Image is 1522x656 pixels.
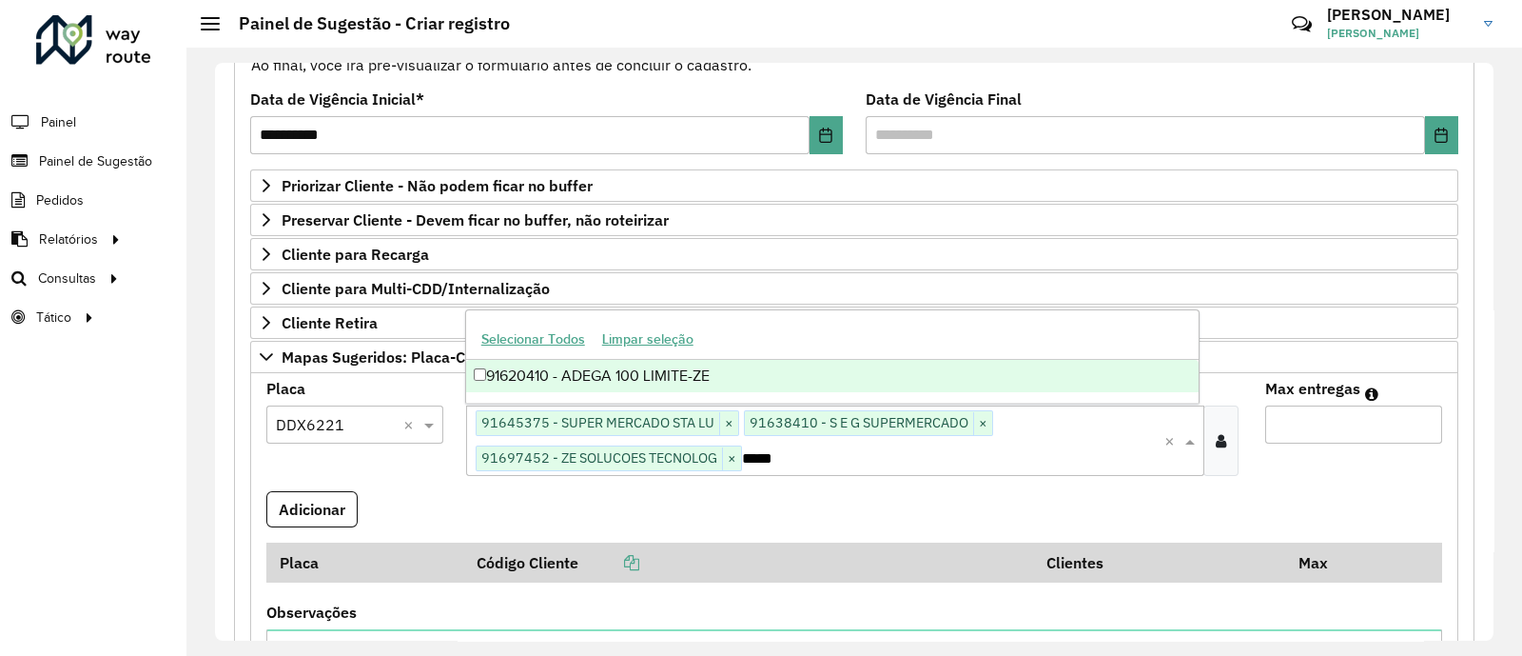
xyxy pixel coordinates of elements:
[1281,4,1322,45] a: Contato Rápido
[282,281,550,296] span: Cliente para Multi-CDD/Internalização
[266,491,358,527] button: Adicionar
[266,377,305,400] label: Placa
[36,190,84,210] span: Pedidos
[39,229,98,249] span: Relatórios
[282,315,378,330] span: Cliente Retira
[1164,429,1181,452] span: Clear all
[266,543,463,583] th: Placa
[719,412,738,435] span: ×
[722,447,741,470] span: ×
[220,13,510,34] h2: Painel de Sugestão - Criar registro
[1327,25,1470,42] span: [PERSON_NAME]
[594,325,702,354] button: Limpar seleção
[403,413,420,436] span: Clear all
[250,169,1458,202] a: Priorizar Cliente - Não podem ficar no buffer
[282,247,429,262] span: Cliente para Recarga
[1034,543,1285,583] th: Clientes
[463,543,1034,583] th: Código Cliente
[36,308,71,328] span: Tático
[282,349,505,365] span: Mapas Sugeridos: Placa-Cliente
[250,272,1458,305] a: Cliente para Multi-CDD/Internalização
[250,307,1458,339] a: Cliente Retira
[282,178,593,193] span: Priorizar Cliente - Não podem ficar no buffer
[578,553,639,572] a: Copiar
[866,88,1022,110] label: Data de Vigência Final
[38,268,96,288] span: Consultas
[477,411,719,434] span: 91645375 - SUPER MERCADO STA LU
[41,112,76,132] span: Painel
[250,238,1458,270] a: Cliente para Recarga
[810,116,843,154] button: Choose Date
[266,601,357,624] label: Observações
[477,447,722,469] span: 91697452 - ZE SOLUCOES TECNOLOG
[39,151,152,171] span: Painel de Sugestão
[473,325,594,354] button: Selecionar Todos
[1327,6,1470,24] h3: [PERSON_NAME]
[1365,387,1378,402] em: Máximo de clientes que serão colocados na mesma rota com os clientes informados
[466,360,1200,392] div: 91620410 - ADEGA 100 LIMITE-ZE
[973,412,992,435] span: ×
[1285,543,1361,583] th: Max
[1265,377,1360,400] label: Max entregas
[1425,116,1458,154] button: Choose Date
[250,204,1458,236] a: Preservar Cliente - Devem ficar no buffer, não roteirizar
[282,212,669,228] span: Preservar Cliente - Devem ficar no buffer, não roteirizar
[250,88,424,110] label: Data de Vigência Inicial
[465,309,1200,404] ng-dropdown-panel: Options list
[250,341,1458,373] a: Mapas Sugeridos: Placa-Cliente
[745,411,973,434] span: 91638410 - S E G SUPERMERCADO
